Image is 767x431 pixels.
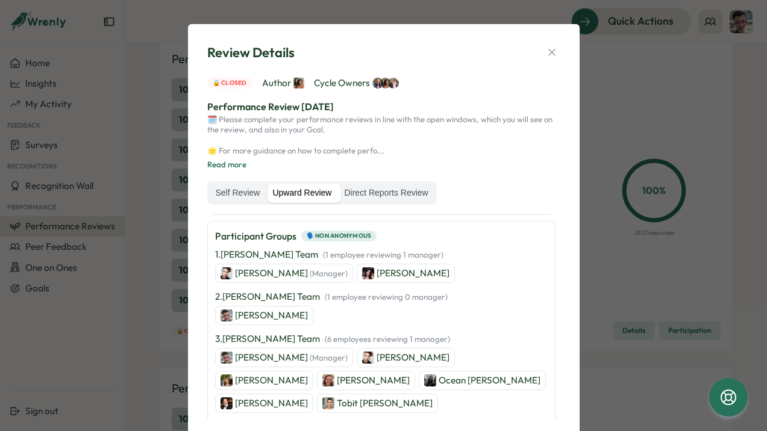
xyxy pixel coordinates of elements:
a: Chris Forlano[PERSON_NAME] (Manager) [215,348,353,367]
p: Performance Review [DATE] [207,99,560,114]
img: Tobit Michael [322,397,334,409]
span: ( 1 employee reviewing 0 manager ) [325,292,448,302]
a: Jay Cowle[PERSON_NAME] (Manager) [215,264,353,283]
button: Read more [207,160,246,170]
span: ( 6 employees reviewing 1 manager ) [325,334,450,344]
span: (Manager) [310,268,348,278]
a: Carlton Huber[PERSON_NAME] [215,394,313,413]
img: Ocean Allen [424,374,436,386]
label: Upward Review [266,184,337,203]
img: Viveca Riley [380,78,391,88]
span: Author [262,76,304,90]
p: Tobit [PERSON_NAME] [337,397,433,410]
p: 1 . [PERSON_NAME] Team [215,248,443,261]
p: [PERSON_NAME] [377,267,449,280]
img: Jay Cowle [362,352,374,364]
img: Chris Forlano [221,309,233,321]
span: (Manager) [310,353,348,362]
p: 🗓️ Please complete your performance reviews in line with the open windows, which you will see on ... [207,114,560,157]
img: Hannah Saunders [388,78,399,88]
label: Direct Reports Review [338,184,434,203]
p: [PERSON_NAME] [235,267,348,280]
img: Carlton Huber [221,397,233,409]
a: Ocean AllenOcean [PERSON_NAME] [419,371,546,390]
p: [PERSON_NAME] [235,351,348,364]
span: 🗣️ Non Anonymous [307,231,372,241]
a: Dannielle[PERSON_NAME] [357,264,455,283]
img: Estelle Lim [221,374,233,386]
p: [PERSON_NAME] [235,374,308,387]
img: Chris Forlano [221,352,233,364]
span: Review Details [207,43,295,62]
a: Charley Watters[PERSON_NAME] [317,371,415,390]
span: ( 1 employee reviewing 1 manager ) [323,250,443,259]
a: Jay Cowle[PERSON_NAME] [357,348,455,367]
p: [PERSON_NAME] [337,374,410,387]
p: [PERSON_NAME] [235,397,308,410]
p: [PERSON_NAME] [235,309,308,322]
img: Dannielle [362,267,374,279]
label: Self Review [210,184,266,203]
span: 🔒 Closed [213,78,247,88]
img: Charley Watters [322,374,334,386]
img: Jay Cowle [221,267,233,279]
img: Viveca Riley [293,78,304,88]
p: Ocean [PERSON_NAME] [439,374,540,387]
p: 3 . [PERSON_NAME] Team [215,332,450,346]
span: Cycle Owners [314,76,399,90]
p: 2 . [PERSON_NAME] Team [215,290,448,303]
p: [PERSON_NAME] [377,351,449,364]
p: Participant Groups [215,229,296,244]
a: Tobit MichaelTobit [PERSON_NAME] [317,394,438,413]
img: Hanna Smith [372,78,383,88]
a: Estelle Lim[PERSON_NAME] [215,371,313,390]
a: Chris Forlano[PERSON_NAME] [215,306,313,325]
